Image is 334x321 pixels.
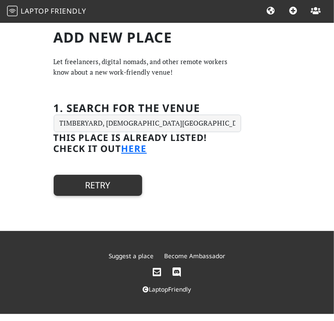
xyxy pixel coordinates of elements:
[121,142,147,155] a: here
[54,29,241,46] h1: Add new Place
[51,6,86,16] span: Friendly
[7,4,86,19] a: LaptopFriendly LaptopFriendly
[54,175,142,196] button: Retry
[164,252,225,260] a: Become Ambassador
[54,115,241,132] input: Enter a location
[54,132,241,154] h3: This place is already listed! Check it out
[7,6,18,16] img: LaptopFriendly
[109,252,154,260] a: Suggest a place
[54,102,200,115] h2: 1. Search for the venue
[54,56,241,77] p: Let freelancers, digital nomads, and other remote workers know about a new work-friendly venue!
[21,6,49,16] span: Laptop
